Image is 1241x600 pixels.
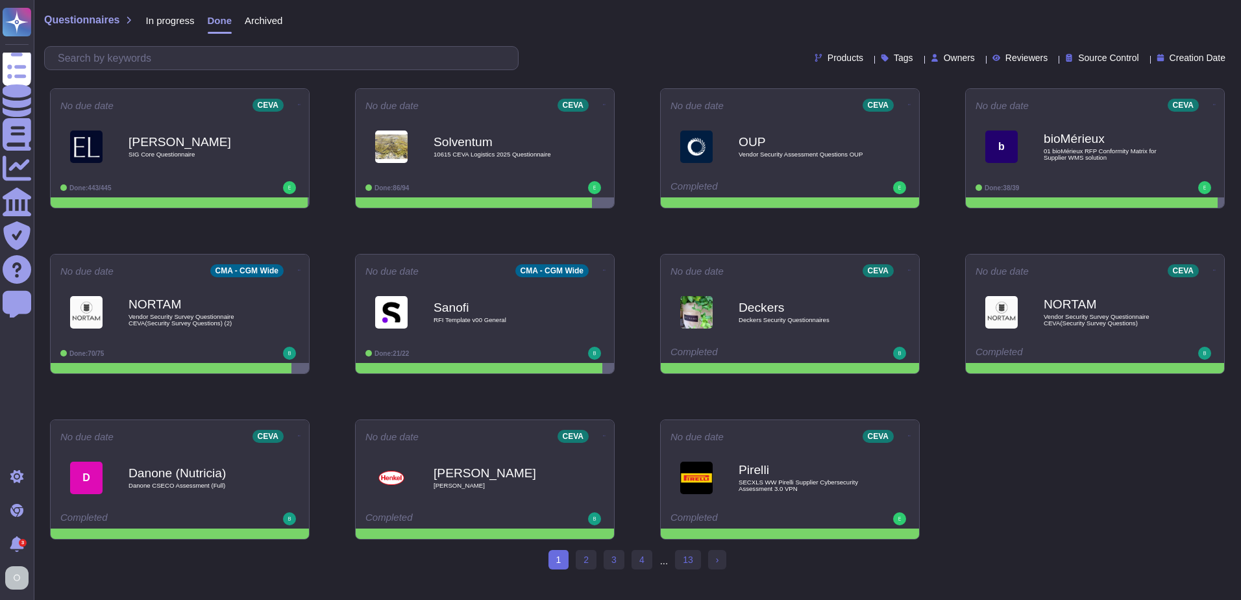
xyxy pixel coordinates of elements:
span: Vendor Security Survey Questionnaire CEVA(Security Survey Questions) (2) [129,314,258,326]
span: SECXLS WW Pirelli Supplier Cybersecurity Assessment 3.0 VPN [739,479,868,492]
img: Logo [680,131,713,163]
span: Deckers Security Questionnaires [739,317,868,323]
span: No due date [670,266,724,276]
img: user [893,347,906,360]
img: user [5,566,29,590]
img: Logo [375,131,408,163]
b: OUP [739,136,868,148]
span: No due date [60,266,114,276]
span: Vendor Security Survey Questionnaire CEVA(Security Survey Questions) [1044,314,1173,326]
div: b [985,131,1018,163]
span: Vendor Security Assessment Questions OUP [739,151,868,158]
span: Done: 443/445 [69,184,112,192]
span: 1 [548,550,569,569]
span: No due date [365,266,419,276]
div: CEVA [863,99,894,112]
img: user [283,347,296,360]
button: user [3,564,38,592]
img: Logo [70,131,103,163]
b: Sanofi [434,301,563,314]
span: No due date [60,432,114,442]
input: Search by keywords [51,47,518,69]
span: Danone CSECO Assessment (Full) [129,482,258,489]
div: CEVA [863,264,894,277]
div: Completed [365,512,524,525]
img: Logo [985,296,1018,329]
span: Source Control [1078,53,1138,62]
b: NORTAM [1044,298,1173,310]
div: 3 [19,539,27,547]
span: Owners [944,53,975,62]
b: [PERSON_NAME] [129,136,258,148]
img: user [893,512,906,525]
span: Creation Date [1170,53,1225,62]
span: SIG Core Questionnaire [129,151,258,158]
div: CEVA [252,430,284,443]
div: CEVA [1168,99,1199,112]
a: 13 [675,550,701,569]
span: No due date [60,101,114,110]
b: NORTAM [129,298,258,310]
img: user [588,347,601,360]
b: [PERSON_NAME] [434,467,563,479]
div: Completed [60,512,219,525]
div: CEVA [1168,264,1199,277]
img: user [1198,347,1211,360]
span: 10615 CEVA Logistics 2025 Questionnaire [434,151,563,158]
div: CEVA [252,99,284,112]
img: Logo [680,462,713,494]
img: user [588,512,601,525]
span: No due date [670,101,724,110]
span: Tags [894,53,913,62]
div: Completed [976,347,1135,360]
div: Completed [670,512,829,525]
span: No due date [976,266,1029,276]
div: CEVA [558,99,589,112]
b: Pirelli [739,464,868,476]
div: CEVA [863,430,894,443]
img: user [893,181,906,194]
span: Done [208,16,232,25]
span: Archived [245,16,282,25]
span: No due date [976,101,1029,110]
div: ... [660,550,669,571]
img: user [1198,181,1211,194]
span: Done: 70/75 [69,350,104,357]
a: 4 [632,550,652,569]
div: CEVA [558,430,589,443]
div: CMA - CGM Wide [210,264,284,277]
span: [PERSON_NAME] [434,482,563,489]
span: Questionnaires [44,15,119,25]
span: In progress [145,16,194,25]
b: Danone (Nutricia) [129,467,258,479]
span: Done: 86/94 [375,184,409,192]
b: Solventum [434,136,563,148]
div: CMA - CGM Wide [515,264,589,277]
span: Done: 38/39 [985,184,1019,192]
div: Completed [670,181,829,194]
div: Completed [670,347,829,360]
b: Deckers [739,301,868,314]
div: D [70,462,103,494]
img: Logo [375,296,408,329]
span: Reviewers [1005,53,1048,62]
span: Products [828,53,863,62]
img: user [283,512,296,525]
img: user [588,181,601,194]
span: No due date [365,432,419,442]
span: No due date [670,432,724,442]
a: 3 [604,550,624,569]
span: Done: 21/22 [375,350,409,357]
img: Logo [375,462,408,494]
span: 01 bioMérieux RFP Conformity Matrix for Supplier WMS solution [1044,148,1173,160]
img: Logo [70,296,103,329]
span: RFI Template v00 General [434,317,563,323]
b: bioMérieux [1044,132,1173,145]
a: 2 [576,550,596,569]
img: Logo [680,296,713,329]
span: › [716,555,719,565]
img: user [283,181,296,194]
span: No due date [365,101,419,110]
